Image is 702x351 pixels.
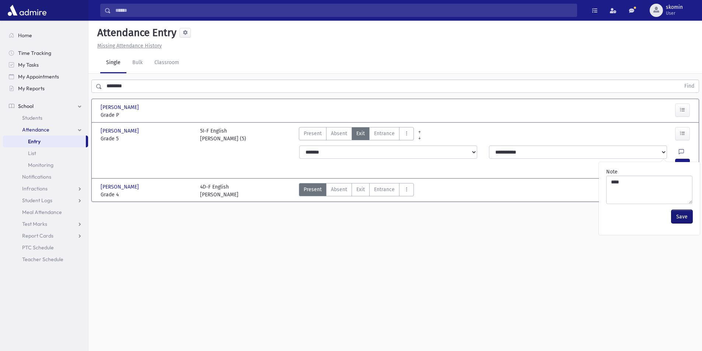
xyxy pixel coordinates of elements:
[22,115,42,121] span: Students
[356,130,365,137] span: Exit
[3,183,88,194] a: Infractions
[3,159,88,171] a: Monitoring
[22,232,53,239] span: Report Cards
[3,194,88,206] a: Student Logs
[374,186,395,193] span: Entrance
[200,183,238,199] div: 4D-F English [PERSON_NAME]
[18,103,34,109] span: School
[3,100,88,112] a: School
[18,50,51,56] span: Time Tracking
[22,209,62,215] span: Meal Attendance
[671,210,692,223] button: Save
[22,256,63,263] span: Teacher Schedule
[101,103,140,111] span: [PERSON_NAME]
[3,206,88,218] a: Meal Attendance
[3,83,88,94] a: My Reports
[101,127,140,135] span: [PERSON_NAME]
[28,138,41,145] span: Entry
[28,150,36,157] span: List
[126,53,149,73] a: Bulk
[100,53,126,73] a: Single
[101,191,193,199] span: Grade 4
[356,186,365,193] span: Exit
[22,244,54,251] span: PTC Schedule
[101,183,140,191] span: [PERSON_NAME]
[22,173,51,180] span: Notifications
[3,29,88,41] a: Home
[18,32,32,39] span: Home
[666,4,683,10] span: skomin
[101,111,193,119] span: Grade P
[18,85,45,92] span: My Reports
[331,186,347,193] span: Absent
[22,197,52,204] span: Student Logs
[3,124,88,136] a: Attendance
[3,171,88,183] a: Notifications
[680,80,699,92] button: Find
[666,10,683,16] span: User
[22,126,49,133] span: Attendance
[299,127,414,143] div: AttTypes
[3,147,88,159] a: List
[97,43,162,49] u: Missing Attendance History
[3,230,88,242] a: Report Cards
[304,186,322,193] span: Present
[22,221,47,227] span: Test Marks
[94,27,177,39] h5: Attendance Entry
[299,183,414,199] div: AttTypes
[374,130,395,137] span: Entrance
[18,73,59,80] span: My Appointments
[331,130,347,137] span: Absent
[94,43,162,49] a: Missing Attendance History
[3,218,88,230] a: Test Marks
[149,53,185,73] a: Classroom
[3,136,86,147] a: Entry
[3,47,88,59] a: Time Tracking
[28,162,53,168] span: Monitoring
[18,62,39,68] span: My Tasks
[111,4,577,17] input: Search
[304,130,322,137] span: Present
[22,185,48,192] span: Infractions
[200,127,246,143] div: 5I-F English [PERSON_NAME] (5)
[3,253,88,265] a: Teacher Schedule
[6,3,48,18] img: AdmirePro
[606,168,618,176] label: Note
[3,112,88,124] a: Students
[101,135,193,143] span: Grade 5
[3,242,88,253] a: PTC Schedule
[3,71,88,83] a: My Appointments
[3,59,88,71] a: My Tasks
